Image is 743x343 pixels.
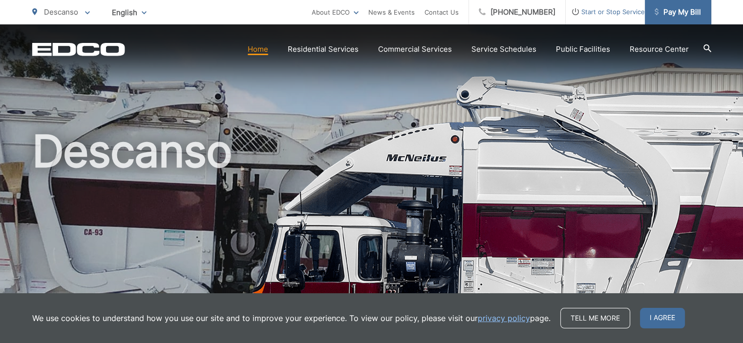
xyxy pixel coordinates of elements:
a: Commercial Services [378,43,452,55]
p: We use cookies to understand how you use our site and to improve your experience. To view our pol... [32,312,551,324]
a: Service Schedules [471,43,536,55]
a: Residential Services [288,43,359,55]
a: Home [248,43,268,55]
span: Pay My Bill [655,6,701,18]
a: privacy policy [478,312,530,324]
span: Descanso [44,7,78,17]
a: Tell me more [560,308,630,328]
a: About EDCO [312,6,359,18]
span: English [105,4,154,21]
a: Resource Center [630,43,689,55]
a: Contact Us [425,6,459,18]
span: I agree [640,308,685,328]
a: EDCD logo. Return to the homepage. [32,42,125,56]
a: Public Facilities [556,43,610,55]
a: News & Events [368,6,415,18]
